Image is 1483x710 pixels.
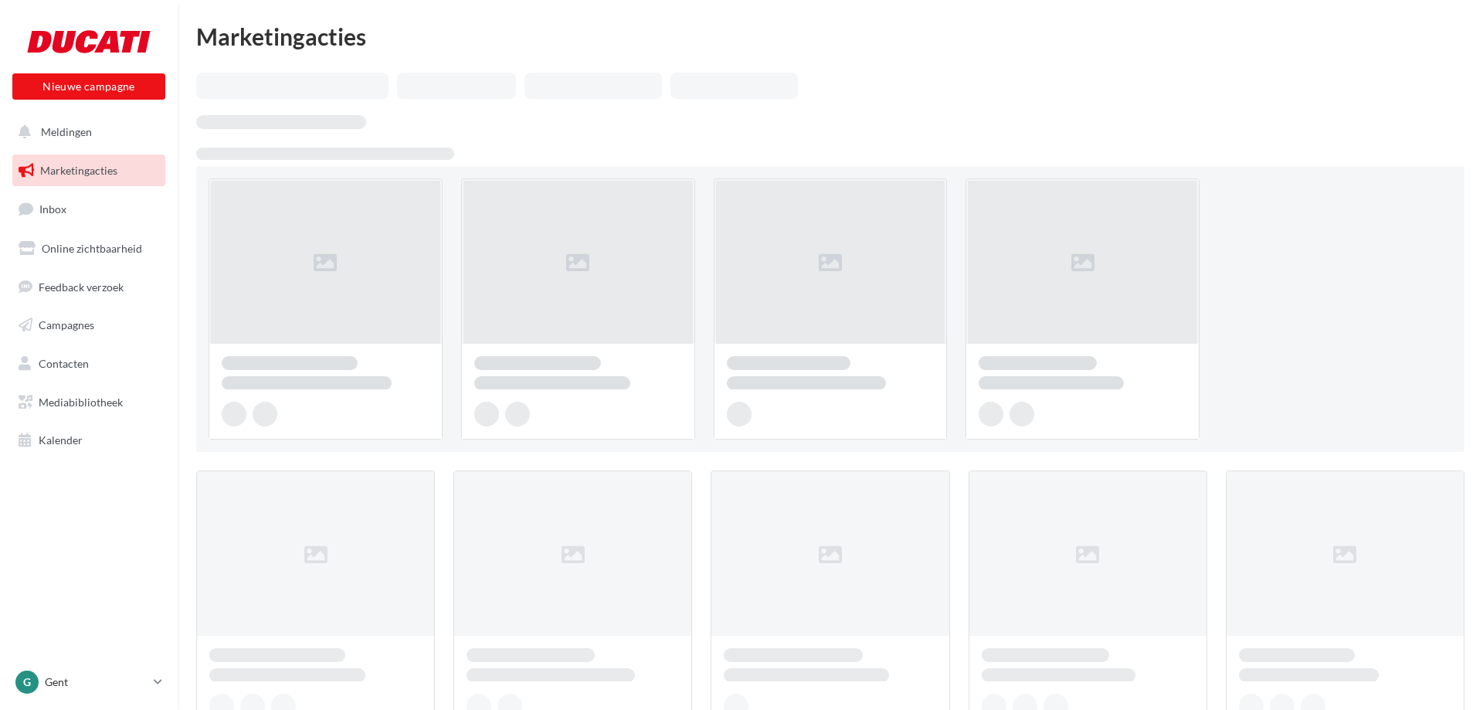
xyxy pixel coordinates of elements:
a: Inbox [9,192,168,226]
span: Contacten [39,357,89,370]
a: Campagnes [9,309,168,341]
span: Inbox [39,202,66,216]
a: Mediabibliotheek [9,386,168,419]
span: Online zichtbaarheid [42,242,142,255]
span: Campagnes [39,318,94,331]
a: G Gent [12,668,165,697]
button: Meldingen [9,116,162,148]
a: Marketingacties [9,155,168,187]
span: Mediabibliotheek [39,396,123,409]
button: Nieuwe campagne [12,73,165,100]
a: Contacten [9,348,168,380]
a: Feedback verzoek [9,271,168,304]
div: Marketingacties [196,25,1464,48]
span: Feedback verzoek [39,280,124,293]
span: Kalender [39,433,83,447]
span: G [23,674,31,690]
a: Kalender [9,424,168,457]
p: Gent [45,674,148,690]
span: Marketingacties [40,164,117,177]
span: Meldingen [41,125,92,138]
a: Online zichtbaarheid [9,233,168,265]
